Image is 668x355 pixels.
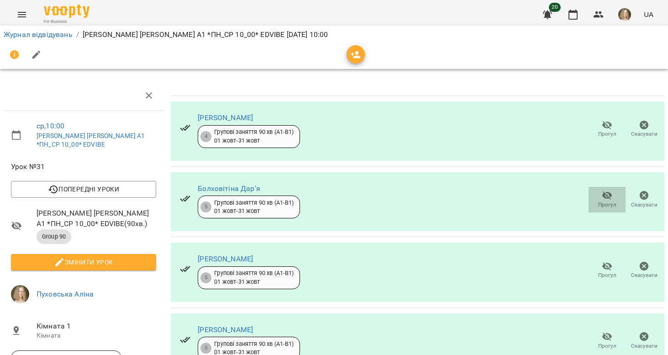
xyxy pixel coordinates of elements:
[4,29,664,40] nav: breadcrumb
[631,271,657,279] span: Скасувати
[11,161,156,172] span: Урок №31
[198,325,253,334] a: [PERSON_NAME]
[37,233,71,241] span: Group 90
[11,285,29,303] img: 08679fde8b52750a6ba743e232070232.png
[631,201,657,209] span: Скасувати
[76,29,79,40] li: /
[198,184,260,193] a: Болховітіна Дар'я
[200,201,211,212] div: 5
[37,208,156,229] span: [PERSON_NAME] [PERSON_NAME] А1 *ПН_СР 10_00* EDVIBE ( 90 хв. )
[618,8,631,21] img: 08679fde8b52750a6ba743e232070232.png
[214,199,294,216] div: Групові заняття 90 хв (А1-В1) 01 жовт - 31 жовт
[11,4,33,26] button: Menu
[598,342,616,350] span: Прогул
[4,30,73,39] a: Журнал відвідувань
[598,201,616,209] span: Прогул
[589,187,626,212] button: Прогул
[200,131,211,142] div: 4
[198,254,253,263] a: [PERSON_NAME]
[589,117,626,142] button: Прогул
[44,5,89,18] img: Voopty Logo
[11,181,156,197] button: Попередні уроки
[640,6,657,23] button: UA
[589,258,626,283] button: Прогул
[37,321,156,332] span: Кімната 1
[598,130,616,138] span: Прогул
[631,342,657,350] span: Скасувати
[37,290,94,298] a: Пуховська Аліна
[200,272,211,283] div: 5
[18,257,149,268] span: Змінити урок
[200,343,211,354] div: 5
[626,258,663,283] button: Скасувати
[37,132,145,148] a: [PERSON_NAME] [PERSON_NAME] А1 *ПН_СР 10_00* EDVIBE
[83,29,328,40] p: [PERSON_NAME] [PERSON_NAME] А1 *ПН_СР 10_00* EDVIBE [DATE] 10:00
[11,254,156,270] button: Змінити урок
[631,130,657,138] span: Скасувати
[549,3,561,12] span: 20
[37,122,64,130] a: ср , 10:00
[198,113,253,122] a: [PERSON_NAME]
[626,187,663,212] button: Скасувати
[626,329,663,354] button: Скасувати
[18,184,149,195] span: Попередні уроки
[214,269,294,286] div: Групові заняття 90 хв (А1-В1) 01 жовт - 31 жовт
[214,128,294,145] div: Групові заняття 90 хв (А1-В1) 01 жовт - 31 жовт
[644,10,653,19] span: UA
[598,271,616,279] span: Прогул
[626,117,663,142] button: Скасувати
[44,19,89,25] span: For Business
[37,331,156,340] p: Кімната
[589,329,626,354] button: Прогул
